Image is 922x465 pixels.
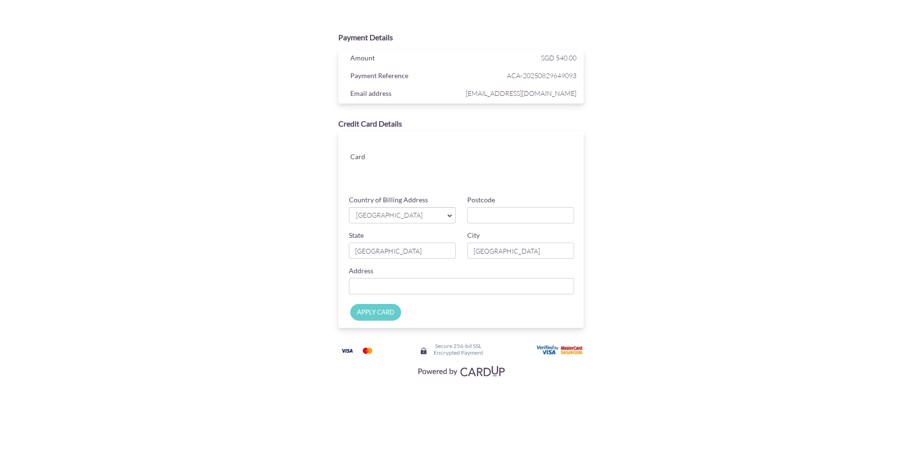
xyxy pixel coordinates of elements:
div: Payment Reference [343,70,463,84]
a: [GEOGRAPHIC_DATA] [349,207,456,223]
img: Visa [337,345,357,357]
iframe: Secure card number input frame [411,141,575,158]
label: Postcode [467,195,495,205]
label: State [349,231,364,240]
span: SGD 540.00 [541,54,576,62]
label: Address [349,266,373,276]
div: Payment Details [338,32,584,43]
div: Credit Card Details [338,118,584,129]
h6: Secure 256-bit SSL Encrypted Payment [434,343,483,355]
iframe: Secure card expiration date input frame [411,162,492,179]
img: Mastercard [358,345,377,357]
span: [GEOGRAPHIC_DATA] [355,210,440,221]
span: ACA-20250829649093 [463,70,576,81]
div: Amount [343,52,463,66]
div: Email address [343,87,463,102]
img: Visa, Mastercard [413,362,509,380]
img: User card [537,345,585,356]
label: Country of Billing Address [349,195,428,205]
input: APPLY CARD [350,304,401,321]
iframe: Secure card security code input frame [493,162,575,179]
label: City [467,231,480,240]
div: Card [343,151,403,165]
span: [EMAIL_ADDRESS][DOMAIN_NAME] [463,87,576,99]
img: Secure lock [420,347,427,355]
